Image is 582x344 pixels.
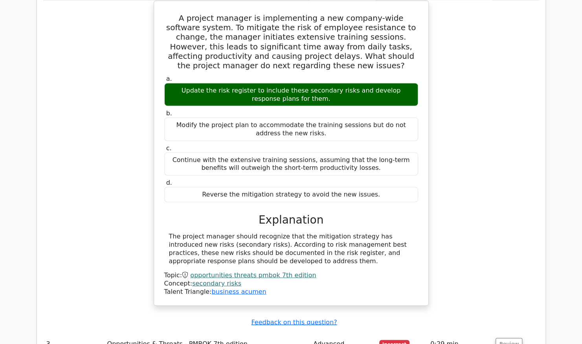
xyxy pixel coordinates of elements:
[166,144,172,151] span: c.
[166,109,172,116] span: b.
[164,187,418,202] div: Reverse the mitigation strategy to avoid the new issues.
[192,279,241,287] a: secondary risks
[166,178,172,186] span: d.
[164,152,418,176] div: Continue with the extensive training sessions, assuming that the long-term benefits will outweigh...
[164,271,418,295] div: Talent Triangle:
[211,288,266,295] a: business acumen
[164,83,418,106] div: Update the risk register to include these secondary risks and develop response plans for them.
[251,318,337,326] a: Feedback on this question?
[164,117,418,141] div: Modify the project plan to accommodate the training sessions but do not address the new risks.
[169,213,413,226] h3: Explanation
[164,279,418,288] div: Concept:
[166,75,172,82] span: a.
[169,232,413,265] div: The project manager should recognize that the mitigation strategy has introduced new risks (secon...
[163,13,419,70] h5: A project manager is implementing a new company-wide software system. To mitigate the risk of emp...
[190,271,316,278] a: opportunities threats pmbok 7th edition
[164,271,418,279] div: Topic:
